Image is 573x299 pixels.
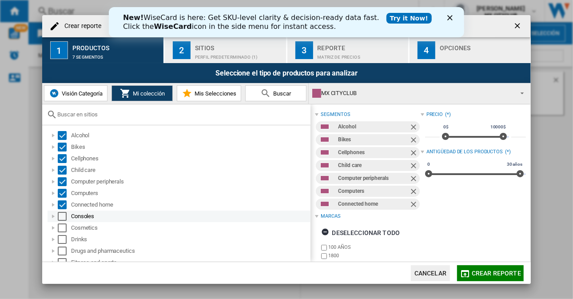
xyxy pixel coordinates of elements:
[426,161,431,168] span: 0
[58,258,71,267] md-checkbox: Select
[328,244,420,251] label: 100 AÑOS
[58,212,71,221] md-checkbox: Select
[338,121,409,132] div: Alcohol
[338,134,409,145] div: Bikes
[71,200,309,209] div: Connected home
[338,147,409,158] div: Cellphones
[409,123,420,133] ng-md-icon: Quitar
[318,225,402,241] button: Deseleccionar todo
[109,7,464,37] iframe: Intercom live chat banner
[71,223,309,232] div: Cosmetics
[312,87,513,100] div: MX CITYCLUB
[418,41,435,59] div: 4
[165,37,287,63] button: 2 Sitios Perfil predeterminado (1)
[318,41,405,50] div: Reporte
[409,174,420,185] ng-md-icon: Quitar
[58,166,71,175] md-checkbox: Select
[57,111,306,118] input: Buscar en sitios
[321,213,340,220] div: Marcas
[321,245,327,251] input: brand.name
[321,225,400,241] div: Deseleccionar todo
[295,41,313,59] div: 3
[195,41,283,50] div: Sitios
[338,160,409,171] div: Child care
[410,37,531,63] button: 4 Opciones
[50,41,68,59] div: 1
[328,252,420,259] label: 1800
[271,90,291,97] span: Buscar
[44,85,107,101] button: Visión Categoría
[321,253,327,259] input: brand.name
[58,223,71,232] md-checkbox: Select
[338,173,409,184] div: Computer peripherals
[58,200,71,209] md-checkbox: Select
[58,247,71,255] md-checkbox: Select
[71,154,309,163] div: Cellphones
[71,131,309,140] div: Alcohol
[71,189,309,198] div: Computers
[409,200,420,211] ng-md-icon: Quitar
[321,111,350,118] div: segmentos
[131,90,165,97] span: Mi colección
[42,63,531,83] div: Seleccione el tipo de productos para analizar
[426,111,443,118] div: Precio
[71,212,309,221] div: Consoles
[411,265,450,281] button: Cancelar
[58,177,71,186] md-checkbox: Select
[409,187,420,198] ng-md-icon: Quitar
[513,21,524,32] ng-md-icon: getI18NText('BUTTONS.CLOSE_DIALOG')
[457,265,524,281] button: Crear reporte
[195,50,283,60] div: Perfil predeterminado (1)
[440,41,527,50] div: Opciones
[71,235,309,244] div: Drinks
[338,8,347,13] div: Close
[72,50,160,60] div: 7 segmentos
[245,85,306,101] button: Buscar
[287,37,410,63] button: 3 Reporte Matriz de precios
[58,189,71,198] md-checkbox: Select
[60,22,101,31] h4: Crear reporte
[42,37,164,63] button: 1 Productos 7 segmentos
[338,199,409,210] div: Connected home
[505,161,524,168] span: 30 años
[472,270,521,277] span: Crear reporte
[177,85,241,101] button: Mis Selecciones
[58,131,71,140] md-checkbox: Select
[58,154,71,163] md-checkbox: Select
[60,90,103,97] span: Visión Categoría
[442,124,450,131] span: 0$
[426,148,503,155] div: Antigüedad de los productos
[489,124,507,131] span: 10000$
[71,143,309,151] div: Bikes
[338,186,409,197] div: Computers
[71,177,309,186] div: Computer peripherals
[173,41,191,59] div: 2
[192,90,236,97] span: Mis Selecciones
[71,166,309,175] div: Child care
[409,136,420,146] ng-md-icon: Quitar
[111,85,173,101] button: Mi colección
[318,50,405,60] div: Matriz de precios
[71,258,309,267] div: Fitness and sports
[58,143,71,151] md-checkbox: Select
[71,247,309,255] div: Drugs and pharmaceutics
[509,17,527,35] button: getI18NText('BUTTONS.CLOSE_DIALOG')
[328,261,420,267] label: 19 CRIMES
[49,88,60,99] img: wiser-icon-blue.png
[409,148,420,159] ng-md-icon: Quitar
[409,161,420,172] ng-md-icon: Quitar
[72,41,160,50] div: Productos
[58,235,71,244] md-checkbox: Select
